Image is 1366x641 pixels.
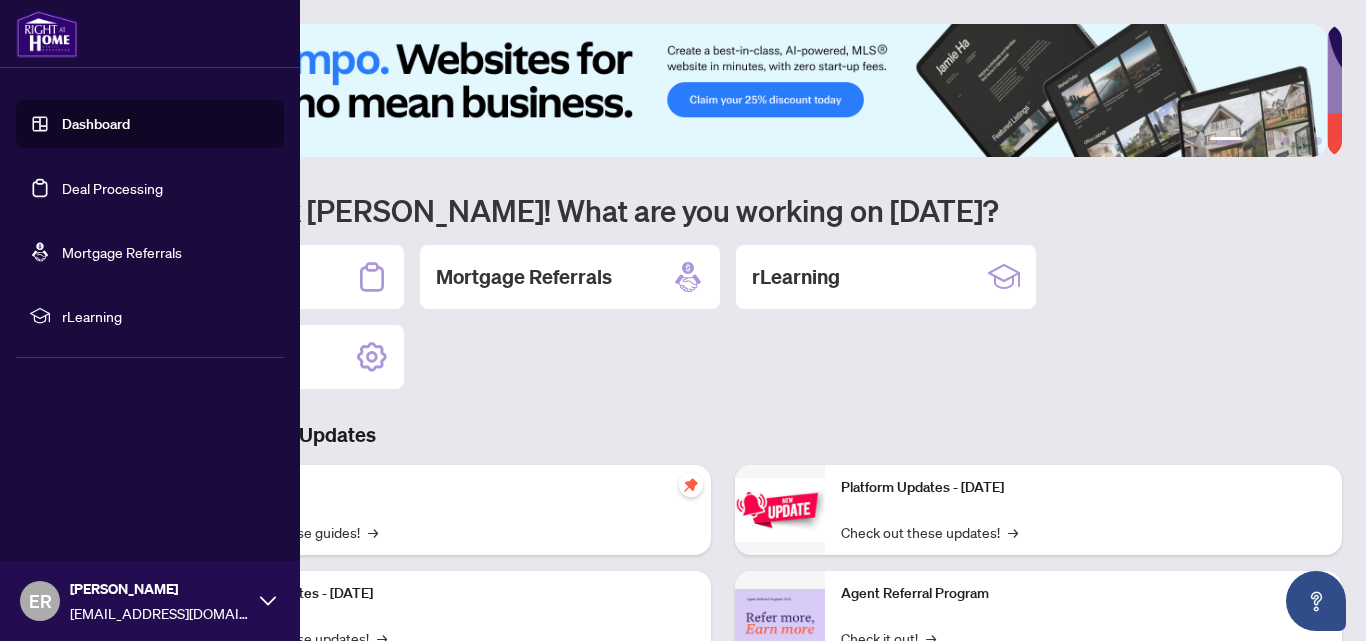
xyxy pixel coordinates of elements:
button: Open asap [1286,571,1346,631]
span: pushpin [679,473,703,497]
a: Mortgage Referrals [62,243,182,261]
span: → [368,521,378,543]
span: ER [29,587,52,615]
button: 1 [1210,137,1242,145]
h3: Brokerage & Industry Updates [104,421,1342,449]
p: Agent Referral Program [841,583,1326,605]
span: → [1008,521,1018,543]
a: Check out these updates!→ [841,521,1018,543]
p: Platform Updates - [DATE] [841,477,1326,499]
img: logo [16,10,78,58]
button: 6 [1314,137,1322,145]
h1: Welcome back [PERSON_NAME]! What are you working on [DATE]? [104,191,1342,229]
p: Self-Help [210,477,695,499]
span: [EMAIL_ADDRESS][DOMAIN_NAME] [70,602,250,624]
span: [PERSON_NAME] [70,578,250,600]
img: Platform Updates - June 23, 2025 [735,478,825,541]
button: 3 [1266,137,1274,145]
h2: rLearning [752,263,840,291]
h2: Mortgage Referrals [436,263,612,291]
a: Deal Processing [62,179,163,197]
button: 2 [1250,137,1258,145]
img: Slide 0 [104,24,1327,157]
button: 4 [1282,137,1290,145]
button: 5 [1298,137,1306,145]
a: Dashboard [62,115,130,133]
p: Platform Updates - [DATE] [210,583,695,605]
span: rLearning [62,305,270,327]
